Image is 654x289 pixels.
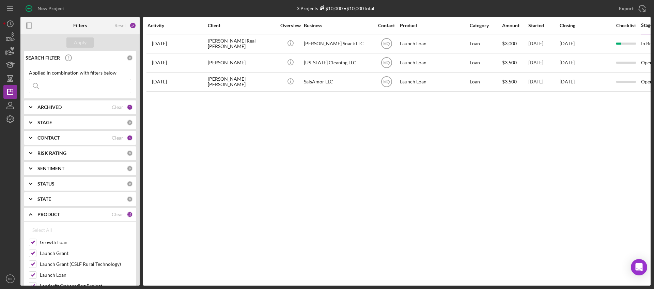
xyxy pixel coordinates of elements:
div: Applied in combination with filters below [29,70,131,76]
div: Closing [560,23,611,28]
div: Clear [112,105,123,110]
button: RF [3,272,17,286]
button: Apply [66,37,94,48]
div: 1 [127,104,133,110]
div: 0 [127,196,133,202]
div: Started [528,23,559,28]
div: [PERSON_NAME] Snack LLC [304,35,372,53]
span: $3,500 [502,79,517,84]
label: Launch Grant (CSLF Rural Technology) [40,261,131,268]
div: Apply [74,37,87,48]
div: Business [304,23,372,28]
span: $3,000 [502,41,517,46]
div: Loan [470,54,501,72]
b: SEARCH FILTER [26,55,60,61]
div: Open Intercom Messenger [631,259,647,275]
text: MQ [383,80,390,84]
div: 12 [127,211,133,218]
div: $10,000 [318,5,343,11]
b: STATUS [37,181,54,187]
b: CONTACT [37,135,60,141]
div: Category [470,23,501,28]
div: New Project [37,2,64,15]
div: Contact [374,23,399,28]
div: 0 [127,181,133,187]
div: Launch Loan [400,35,468,53]
div: Clear [112,135,123,141]
div: Client [208,23,276,28]
div: Amount [502,23,528,28]
label: Growth Loan [40,239,131,246]
text: MQ [383,61,390,65]
text: MQ [383,42,390,46]
text: RF [8,277,13,281]
div: SalsAmor LLC [304,73,372,91]
div: Overview [278,23,303,28]
div: Reset [114,23,126,28]
time: [DATE] [560,60,575,65]
b: Filters [73,23,87,28]
div: [PERSON_NAME] [208,54,276,72]
div: Product [400,23,468,28]
div: Launch Loan [400,54,468,72]
div: 0 [127,119,133,126]
div: 0 [127,150,133,156]
time: [DATE] [560,41,575,46]
div: Launch Loan [400,73,468,91]
span: $3,500 [502,60,517,65]
div: Select All [32,223,52,237]
div: Loan [470,35,501,53]
time: 2025-09-16 15:59 [152,79,167,84]
div: 14 [129,22,136,29]
div: 0 [127,55,133,61]
label: Launch Grant [40,250,131,257]
div: Export [619,2,634,15]
div: [PERSON_NAME] Real [PERSON_NAME] [208,35,276,53]
button: Select All [29,223,56,237]
div: 1 [127,135,133,141]
div: Clear [112,212,123,217]
time: [DATE] [560,79,575,84]
div: [DATE] [528,35,559,53]
label: Launch Loan [40,272,131,278]
div: 0 [127,165,133,172]
b: PRODUCT [37,212,60,217]
div: Activity [147,23,207,28]
div: [DATE] [528,73,559,91]
button: New Project [20,2,71,15]
b: SENTIMENT [37,166,64,171]
b: RISK RATING [37,150,66,156]
b: STAGE [37,120,52,125]
div: 3 Projects • $10,000 Total [297,5,374,11]
b: STATE [37,196,51,202]
div: Loan [470,73,501,91]
div: Checklist [611,23,640,28]
div: [DATE] [528,54,559,72]
div: [US_STATE] Cleaning LLC [304,54,372,72]
time: 2025-09-09 22:20 [152,60,167,65]
button: Export [612,2,651,15]
time: 2025-09-25 16:43 [152,41,167,46]
div: [PERSON_NAME] [PERSON_NAME] [208,73,276,91]
b: ARCHIVED [37,105,62,110]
